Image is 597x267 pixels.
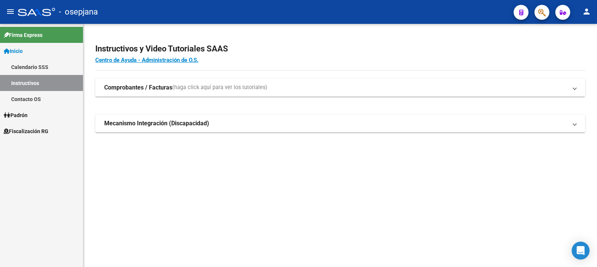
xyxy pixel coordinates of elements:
div: Open Intercom Messenger [572,242,590,260]
span: Fiscalización RG [4,127,48,135]
span: (haga click aquí para ver los tutoriales) [172,84,267,92]
span: Firma Express [4,31,42,39]
strong: Mecanismo Integración (Discapacidad) [104,119,209,128]
a: Centro de Ayuda - Administración de O.S. [95,57,198,63]
strong: Comprobantes / Facturas [104,84,172,92]
mat-icon: person [582,7,591,16]
mat-expansion-panel-header: Comprobantes / Facturas(haga click aquí para ver los tutoriales) [95,79,585,97]
span: Padrón [4,111,28,119]
span: Inicio [4,47,23,55]
mat-expansion-panel-header: Mecanismo Integración (Discapacidad) [95,114,585,132]
h2: Instructivos y Video Tutoriales SAAS [95,42,585,56]
span: - osepjana [59,4,98,20]
mat-icon: menu [6,7,15,16]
